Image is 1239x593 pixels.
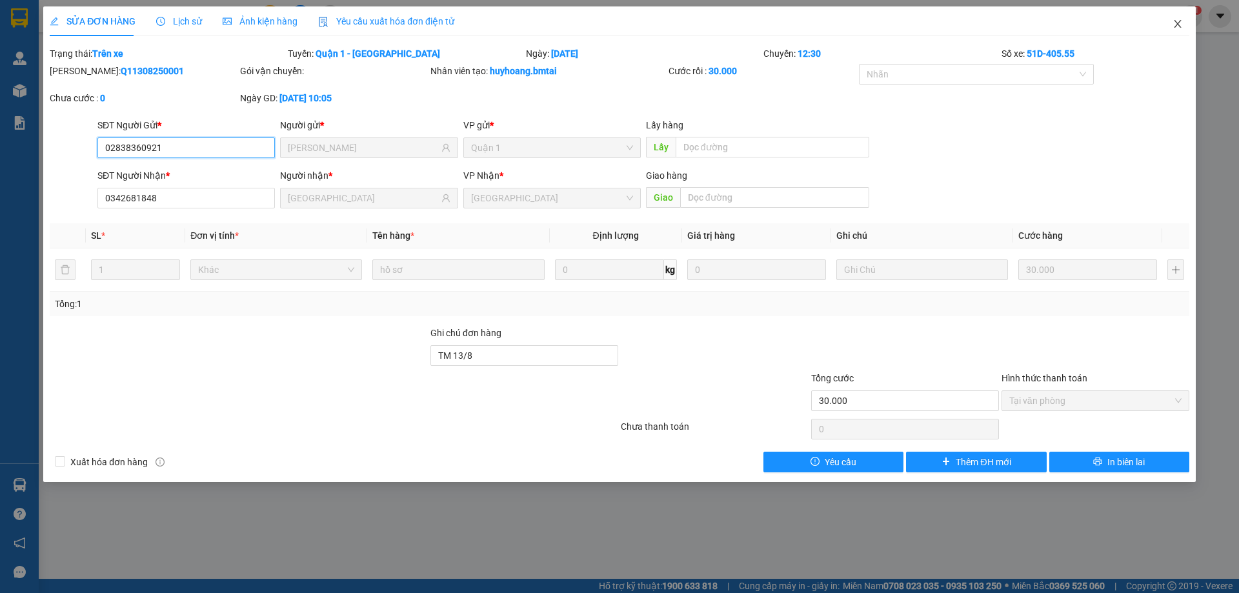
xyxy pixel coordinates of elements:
[190,230,239,241] span: Đơn vị tính
[50,16,136,26] span: SỬA ĐƠN HÀNG
[316,48,440,59] b: Quận 1 - [GEOGRAPHIC_DATA]
[91,230,101,241] span: SL
[646,120,683,130] span: Lấy hàng
[288,141,438,155] input: Tên người gửi
[1049,452,1189,472] button: printerIn biên lai
[646,137,676,157] span: Lấy
[1167,259,1184,280] button: plus
[906,452,1046,472] button: plusThêm ĐH mới
[223,16,297,26] span: Ảnh kiện hàng
[223,17,232,26] span: picture
[593,230,639,241] span: Định lượng
[372,259,544,280] input: VD: Bàn, Ghế
[1173,19,1183,29] span: close
[646,187,680,208] span: Giao
[687,259,826,280] input: 0
[825,455,856,469] span: Yêu cầu
[646,170,687,181] span: Giao hàng
[50,64,237,78] div: [PERSON_NAME]:
[287,46,525,61] div: Tuyến:
[1027,48,1074,59] b: 51D-405.55
[318,16,454,26] span: Yêu cầu xuất hóa đơn điện tử
[441,143,450,152] span: user
[97,118,275,132] div: SĐT Người Gửi
[551,48,578,59] b: [DATE]
[55,297,478,311] div: Tổng: 1
[1000,46,1191,61] div: Số xe:
[50,91,237,105] div: Chưa cước :
[430,64,666,78] div: Nhân viên tạo:
[709,66,737,76] b: 30.000
[288,191,438,205] input: Tên người nhận
[798,48,821,59] b: 12:30
[1093,457,1102,467] span: printer
[121,66,184,76] b: Q11308250001
[1018,259,1157,280] input: 0
[669,64,856,78] div: Cước rồi :
[1018,230,1063,241] span: Cước hàng
[97,168,275,183] div: SĐT Người Nhận
[676,137,869,157] input: Dọc đường
[430,328,501,338] label: Ghi chú đơn hàng
[471,188,633,208] span: Nha Trang
[48,46,287,61] div: Trạng thái:
[1160,6,1196,43] button: Close
[65,455,153,469] span: Xuất hóa đơn hàng
[471,138,633,157] span: Quận 1
[280,118,458,132] div: Người gửi
[430,345,618,366] input: Ghi chú đơn hàng
[463,118,641,132] div: VP gửi
[1107,455,1145,469] span: In biên lai
[92,48,123,59] b: Trên xe
[811,373,854,383] span: Tổng cước
[240,64,428,78] div: Gói vận chuyển:
[956,455,1011,469] span: Thêm ĐH mới
[680,187,869,208] input: Dọc đường
[1002,373,1087,383] label: Hình thức thanh toán
[156,17,165,26] span: clock-circle
[490,66,557,76] b: huyhoang.bmtai
[619,419,810,442] div: Chưa thanh toán
[762,46,1000,61] div: Chuyến:
[942,457,951,467] span: plus
[280,168,458,183] div: Người nhận
[811,457,820,467] span: exclamation-circle
[318,17,328,27] img: icon
[1009,391,1182,410] span: Tại văn phòng
[100,93,105,103] b: 0
[279,93,332,103] b: [DATE] 10:05
[463,170,499,181] span: VP Nhận
[763,452,903,472] button: exclamation-circleYêu cầu
[50,17,59,26] span: edit
[156,16,202,26] span: Lịch sử
[156,457,165,467] span: info-circle
[372,230,414,241] span: Tên hàng
[55,259,76,280] button: delete
[687,230,735,241] span: Giá trị hàng
[664,259,677,280] span: kg
[831,223,1013,248] th: Ghi chú
[240,91,428,105] div: Ngày GD:
[198,260,354,279] span: Khác
[836,259,1008,280] input: Ghi Chú
[525,46,763,61] div: Ngày:
[441,194,450,203] span: user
